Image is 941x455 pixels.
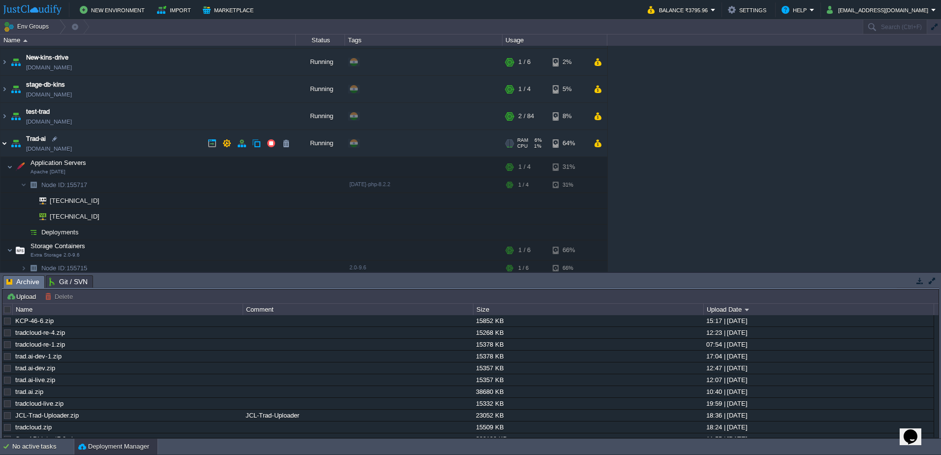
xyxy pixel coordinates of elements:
span: [DOMAIN_NAME] [26,63,72,72]
div: 15:17 | [DATE] [704,315,933,326]
span: Apache [DATE] [31,169,65,175]
div: Comment [244,304,473,315]
span: [DOMAIN_NAME] [26,90,72,99]
img: AMDAwAAAACH5BAEAAAAALAAAAAABAAEAAAICRAEAOw== [7,157,13,177]
img: AMDAwAAAACH5BAEAAAAALAAAAAABAAEAAAICRAEAOw== [21,260,27,276]
button: Import [157,4,194,16]
a: Storage ContainersExtra Storage 2.0-9.6 [30,242,87,250]
span: RAM [517,137,528,143]
div: 17:04 | [DATE] [704,351,933,362]
div: 64% [553,130,585,157]
span: 155717 [40,181,89,189]
div: 11:55 | [DATE] [704,433,933,445]
button: Upload [6,292,39,301]
div: 15378 KB [473,351,703,362]
img: AMDAwAAAACH5BAEAAAAALAAAAAABAAEAAAICRAEAOw== [21,225,27,240]
span: Archive [6,276,39,288]
span: Node ID: [41,181,66,189]
span: 155715 [40,264,89,272]
div: 1 / 4 [518,177,529,193]
button: Deployment Manager [78,442,149,452]
img: AMDAwAAAACH5BAEAAAAALAAAAAABAAEAAAICRAEAOw== [13,157,27,177]
img: AMDAwAAAACH5BAEAAAAALAAAAAABAAEAAAICRAEAOw== [7,240,13,260]
img: AMDAwAAAACH5BAEAAAAALAAAAAABAAEAAAICRAEAOw== [23,39,28,42]
a: test-trad [26,107,50,117]
img: AMDAwAAAACH5BAEAAAAALAAAAAABAAEAAAICRAEAOw== [9,130,23,157]
span: Node ID: [41,264,66,272]
a: JCL-Trad-Uploader.zip [15,412,79,419]
div: 31% [553,157,585,177]
div: 07:54 | [DATE] [704,339,933,350]
img: AMDAwAAAACH5BAEAAAAALAAAAAABAAEAAAICRAEAOw== [32,209,46,224]
span: Git / SVN [49,276,88,288]
div: 1 / 4 [518,157,531,177]
div: 1 / 6 [518,49,531,75]
button: Help [782,4,810,16]
a: New-kins-drive [26,53,68,63]
div: 5% [553,76,585,102]
span: 2.0-9.6 [349,264,366,270]
img: AMDAwAAAACH5BAEAAAAALAAAAAABAAEAAAICRAEAOw== [9,103,23,130]
img: AMDAwAAAACH5BAEAAAAALAAAAAABAAEAAAICRAEAOw== [32,193,46,208]
a: [TECHNICAL_ID] [49,213,101,220]
a: KCP-46-6.zip [15,317,54,325]
div: 19:59 | [DATE] [704,398,933,409]
span: 6% [532,137,542,143]
a: [TECHNICAL_ID] [49,197,101,204]
div: 18:36 | [DATE] [704,410,933,421]
div: Running [296,130,345,157]
div: 2% [553,49,585,75]
span: Application Servers [30,159,88,167]
span: Trad-ai [26,134,46,144]
div: Name [1,34,295,46]
a: tradcloud-re-4.zip [15,329,65,336]
a: Node ID:155717 [40,181,89,189]
div: JCL-Trad-Uploader [243,410,472,421]
div: 12:23 | [DATE] [704,327,933,338]
div: 38680 KB [473,386,703,397]
a: tradcloud.zip [15,423,52,431]
span: 1% [532,143,541,149]
div: Upload Date [704,304,934,315]
div: 31% [553,177,585,193]
button: Env Groups [3,20,52,33]
div: Size [474,304,703,315]
a: CoreAPI-latest7.0.zip [15,435,76,443]
button: Marketplace [203,4,256,16]
a: trad.ai-dev-1.zip [15,353,62,360]
div: 66% [553,240,585,260]
iframe: chat widget [900,416,931,445]
div: 1 / 6 [518,240,531,260]
img: AMDAwAAAACH5BAEAAAAALAAAAAABAAEAAAICRAEAOw== [13,240,27,260]
img: AMDAwAAAACH5BAEAAAAALAAAAAABAAEAAAICRAEAOw== [9,76,23,102]
img: AMDAwAAAACH5BAEAAAAALAAAAAABAAEAAAICRAEAOw== [27,193,32,208]
img: AMDAwAAAACH5BAEAAAAALAAAAAABAAEAAAICRAEAOw== [9,49,23,75]
a: tradcloud-live.zip [15,400,63,407]
div: Running [296,103,345,130]
span: CPU [517,143,528,149]
button: Balance ₹3795.96 [648,4,711,16]
a: trad.ai-live.zip [15,376,55,384]
div: 15357 KB [473,374,703,386]
div: 12:07 | [DATE] [704,374,933,386]
span: Deployments [40,228,80,236]
div: 8% [553,103,585,130]
span: Extra Storage 2.0-9.6 [31,252,80,258]
div: 18:24 | [DATE] [704,422,933,433]
img: AMDAwAAAACH5BAEAAAAALAAAAAABAAEAAAICRAEAOw== [27,225,40,240]
div: Running [296,76,345,102]
img: AMDAwAAAACH5BAEAAAAALAAAAAABAAEAAAICRAEAOw== [0,130,8,157]
span: [DATE]-php-8.2.2 [349,181,390,187]
div: 15332 KB [473,398,703,409]
img: JustCloudify [3,5,62,15]
img: AMDAwAAAACH5BAEAAAAALAAAAAABAAEAAAICRAEAOw== [0,49,8,75]
span: Storage Containers [30,242,87,250]
div: 1 / 4 [518,76,531,102]
a: trad.ai.zip [15,388,43,395]
div: 23052 KB [473,410,703,421]
button: Delete [45,292,76,301]
div: 15852 KB [473,315,703,326]
img: AMDAwAAAACH5BAEAAAAALAAAAAABAAEAAAICRAEAOw== [0,76,8,102]
div: 380196 KB [473,433,703,445]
